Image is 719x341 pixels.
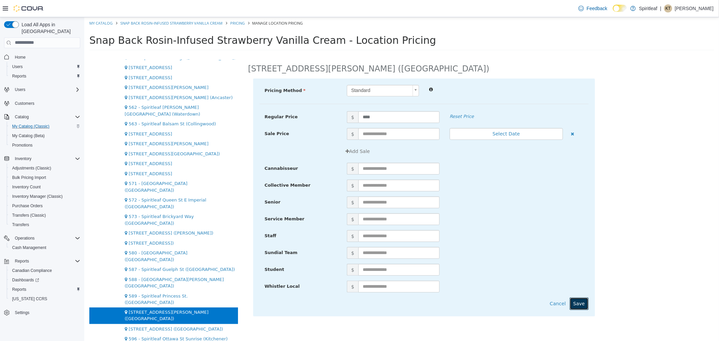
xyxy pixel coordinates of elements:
[12,124,50,129] span: My Catalog (Classic)
[12,165,51,171] span: Adjustments (Classic)
[12,287,26,292] span: Reports
[1,234,83,243] button: Operations
[12,184,41,190] span: Inventory Count
[7,62,83,71] button: Users
[263,230,274,242] span: $
[40,276,103,288] span: 589 - Spiritleaf Princess St. ([GEOGRAPHIC_DATA])
[1,98,83,108] button: Customers
[12,203,43,209] span: Purchase Orders
[7,173,83,182] button: Bulk Pricing Import
[180,71,221,76] span: Pricing Method
[12,308,80,317] span: Settings
[7,285,83,294] button: Reports
[263,213,274,225] span: $
[7,122,83,131] button: My Catalog (Classic)
[180,149,214,154] span: Cannabisseur
[15,114,29,120] span: Catalog
[15,156,31,161] span: Inventory
[263,196,274,208] span: $
[12,234,37,242] button: Operations
[12,296,47,302] span: [US_STATE] CCRS
[44,68,124,73] span: [STREET_ADDRESS][PERSON_NAME]
[44,319,144,324] span: 596 - Spiritleaf Ottawa St Sunrise (Kitchener)
[263,68,335,79] a: Standard
[664,4,672,12] div: Kyle T
[12,133,45,138] span: My Catalog (Beta)
[36,3,138,8] a: Snap Back Rosin-Infused Strawberry Vanilla Cream
[9,295,80,303] span: Washington CCRS
[9,164,80,172] span: Adjustments (Classic)
[40,180,122,192] span: 572 - Spiritleaf Queen St E Imperial ([GEOGRAPHIC_DATA])
[9,221,32,229] a: Transfers
[44,309,139,314] span: [STREET_ADDRESS] ([GEOGRAPHIC_DATA])
[12,113,80,121] span: Catalog
[587,5,607,12] span: Feedback
[263,263,274,275] span: $
[9,244,49,252] a: Cash Management
[12,175,46,180] span: Bulk Pricing Import
[1,308,83,317] button: Settings
[639,4,657,12] p: Spiritleaf
[7,294,83,304] button: [US_STATE] CCRS
[12,309,32,317] a: Settings
[7,192,83,201] button: Inventory Manager (Classic)
[7,71,83,81] button: Reports
[4,50,80,335] nav: Complex example
[44,48,88,53] span: [STREET_ADDRESS]
[665,4,670,12] span: KT
[12,245,46,250] span: Cash Management
[9,285,29,293] a: Reports
[7,211,83,220] button: Transfers (Classic)
[1,154,83,163] button: Inventory
[1,85,83,94] button: Users
[9,267,80,275] span: Canadian Compliance
[44,144,88,149] span: [STREET_ADDRESS]
[9,192,80,200] span: Inventory Manager (Classic)
[9,202,80,210] span: Purchase Orders
[263,111,274,123] span: $
[9,174,80,182] span: Bulk Pricing Import
[365,97,390,102] em: Reset Price
[40,88,116,99] span: 562 - Spiritleaf [PERSON_NAME] [GEOGRAPHIC_DATA] (Waterdown)
[180,165,226,170] span: Collective Member
[9,183,43,191] a: Inventory Count
[9,221,80,229] span: Transfers
[675,4,714,12] p: [PERSON_NAME]
[180,114,205,119] span: Sale Price
[12,155,80,163] span: Inventory
[263,162,274,174] span: $
[168,3,219,8] span: Manage Location Pricing
[12,64,23,69] span: Users
[44,58,88,63] span: [STREET_ADDRESS]
[12,99,80,107] span: Customers
[7,275,83,285] a: Dashboards
[44,104,132,109] span: 563 - Spiritleaf Balsam St (Collingwood)
[12,234,80,242] span: Operations
[180,233,213,238] span: Sundial Team
[12,268,52,273] span: Canadian Compliance
[44,38,152,43] span: 550 - Spiritleaf Edinburgh ([GEOGRAPHIC_DATA])
[180,182,196,187] span: Senior
[9,267,55,275] a: Canadian Compliance
[44,134,136,139] span: [STREET_ADDRESS][GEOGRAPHIC_DATA])
[44,154,88,159] span: [STREET_ADDRESS]
[9,174,49,182] a: Bulk Pricing Import
[7,163,83,173] button: Adjustments (Classic)
[7,182,83,192] button: Inventory Count
[180,250,200,255] span: Student
[40,293,124,305] span: [STREET_ADDRESS][PERSON_NAME] ([GEOGRAPHIC_DATA])
[576,2,610,15] a: Feedback
[15,310,29,315] span: Settings
[9,276,80,284] span: Dashboards
[12,277,39,283] span: Dashboards
[7,131,83,141] button: My Catalog (Beta)
[263,94,274,106] span: $
[9,141,35,149] a: Promotions
[164,46,405,57] h2: [STREET_ADDRESS][PERSON_NAME] ([GEOGRAPHIC_DATA])
[15,87,25,92] span: Users
[263,179,274,191] span: $
[12,53,80,61] span: Home
[9,164,54,172] a: Adjustments (Classic)
[44,213,129,218] span: [STREET_ADDRESS] ([PERSON_NAME])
